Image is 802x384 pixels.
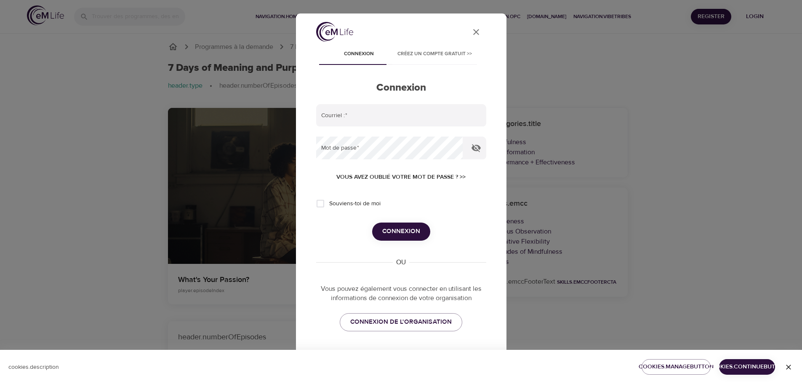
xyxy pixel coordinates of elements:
[316,284,486,303] p: Vous pouvez également vous connecter en utilisant les informations de connexion de votre organisa...
[648,362,704,372] span: cookies.manageButton
[393,258,409,267] div: OU
[372,223,430,240] button: Connexion
[316,22,353,42] img: logo
[329,199,381,208] span: Souviens-toi de moi
[350,317,452,328] span: CONNEXION DE L'ORGANISATION
[336,172,466,183] span: Vous avez oublié votre mot de passe ? >>
[397,50,472,59] span: Créez un compte gratuit >>
[316,45,486,65] div: disabled tabs example
[726,362,768,372] span: cookies.continueButton
[333,169,469,185] button: Vous avez oublié votre mot de passe ? >>
[316,82,486,94] h2: Connexion
[330,50,387,59] span: Connexion
[382,226,420,237] span: Connexion
[340,313,462,331] a: CONNEXION DE L'ORGANISATION
[466,22,486,42] button: close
